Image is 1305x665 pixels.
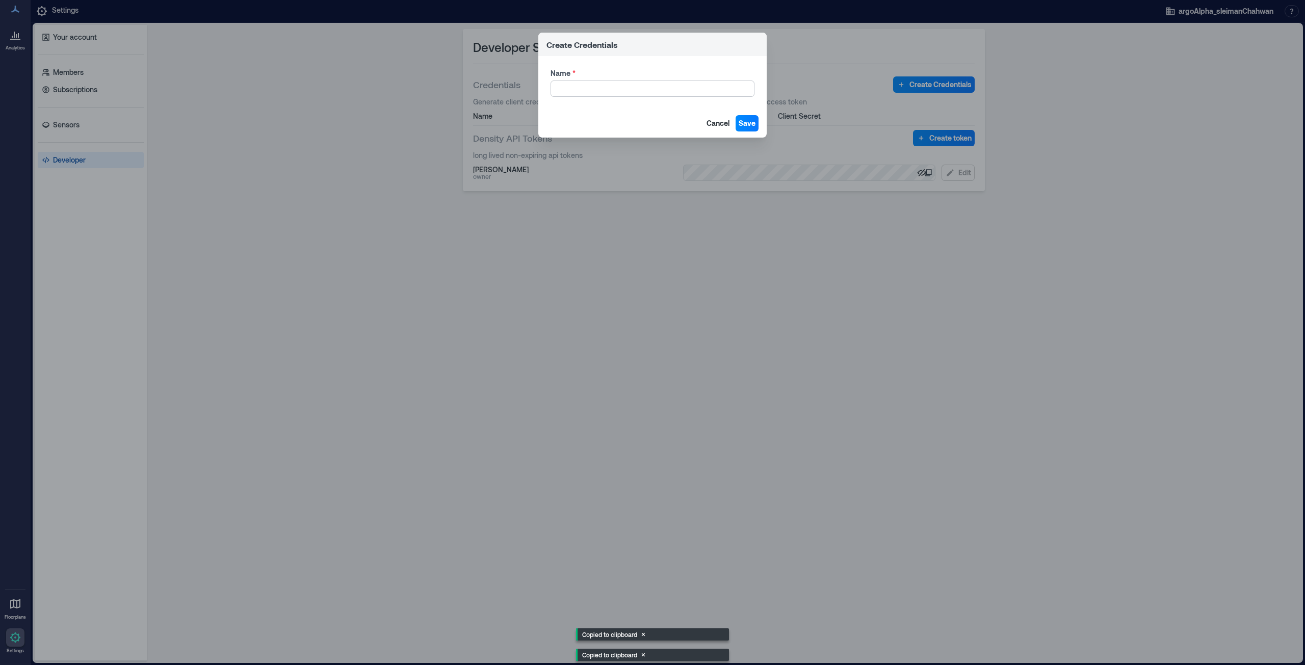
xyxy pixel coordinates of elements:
[551,68,752,78] label: Name
[582,630,637,639] p: Copied to clipboard
[538,33,767,56] header: Create Credentials
[582,651,637,659] p: Copied to clipboard
[707,118,729,128] span: Cancel
[736,115,759,131] button: Save
[703,115,733,131] button: Cancel
[739,118,755,128] span: Save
